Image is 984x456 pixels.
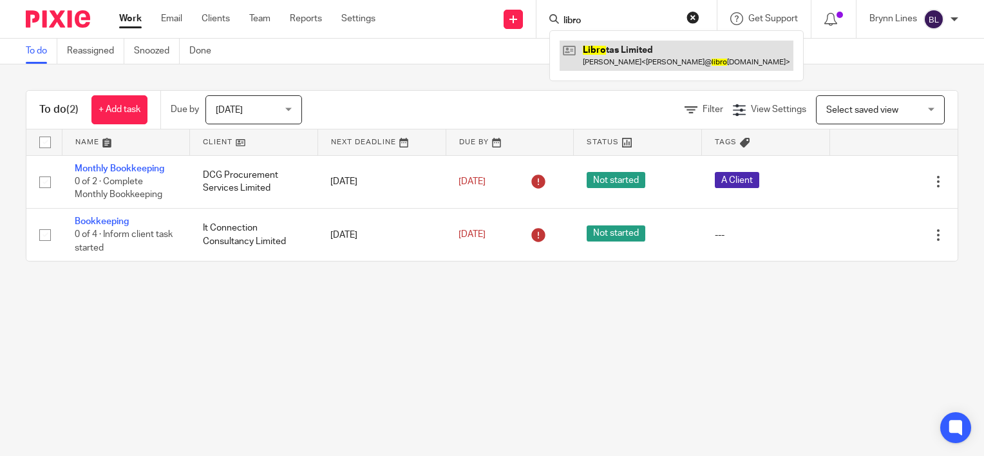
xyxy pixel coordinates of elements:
div: --- [715,229,817,242]
td: It Connection Consultancy Limited [190,208,318,261]
span: View Settings [751,105,806,114]
a: To do [26,39,57,64]
span: Get Support [748,14,798,23]
h1: To do [39,103,79,117]
span: Not started [587,225,645,242]
input: Search [562,15,678,27]
a: Reports [290,12,322,25]
a: Snoozed [134,39,180,64]
a: Done [189,39,221,64]
td: DCG Procurement Services Limited [190,155,318,208]
p: Due by [171,103,199,116]
span: Tags [715,138,737,146]
p: Brynn Lines [869,12,917,25]
a: Monthly Bookkeeping [75,164,164,173]
span: A Client [715,172,759,188]
span: [DATE] [459,231,486,240]
a: Bookkeeping [75,217,129,226]
span: [DATE] [459,177,486,186]
img: svg%3E [923,9,944,30]
span: [DATE] [216,106,243,115]
span: Select saved view [826,106,898,115]
a: Team [249,12,270,25]
button: Clear [686,11,699,24]
span: Not started [587,172,645,188]
img: Pixie [26,10,90,28]
a: Email [161,12,182,25]
td: [DATE] [317,208,446,261]
span: (2) [66,104,79,115]
span: Filter [703,105,723,114]
a: Reassigned [67,39,124,64]
a: + Add task [91,95,147,124]
span: 0 of 4 · Inform client task started [75,231,173,253]
a: Clients [202,12,230,25]
a: Work [119,12,142,25]
td: [DATE] [317,155,446,208]
span: 0 of 2 · Complete Monthly Bookkeeping [75,177,162,200]
a: Settings [341,12,375,25]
